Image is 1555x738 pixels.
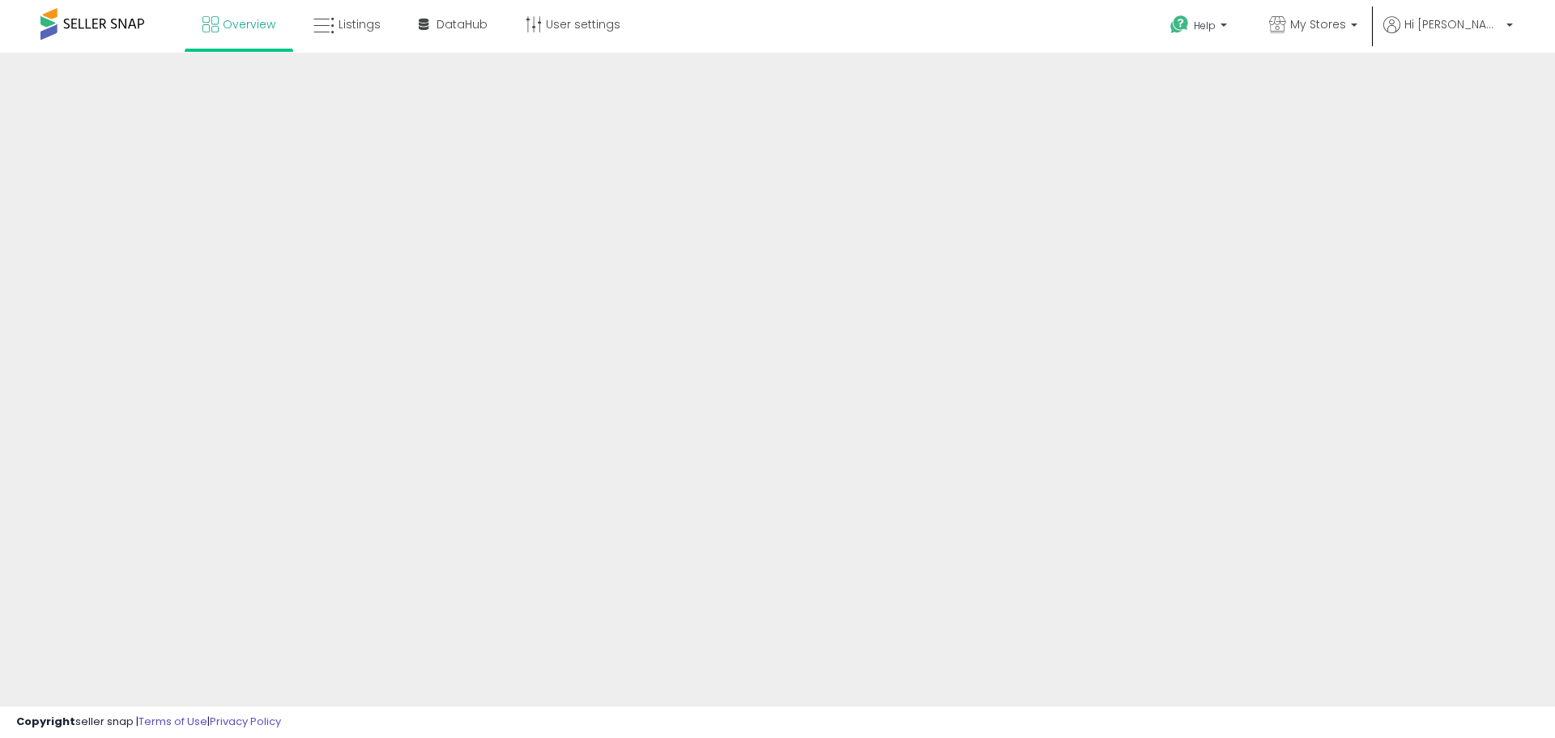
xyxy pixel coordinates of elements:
[1404,16,1502,32] span: Hi [PERSON_NAME]
[1383,16,1513,53] a: Hi [PERSON_NAME]
[437,16,488,32] span: DataHub
[138,714,207,729] a: Terms of Use
[1290,16,1346,32] span: My Stores
[210,714,281,729] a: Privacy Policy
[223,16,275,32] span: Overview
[16,715,281,730] div: seller snap | |
[16,714,75,729] strong: Copyright
[1157,2,1243,53] a: Help
[1194,19,1216,32] span: Help
[1169,15,1190,35] i: Get Help
[339,16,381,32] span: Listings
